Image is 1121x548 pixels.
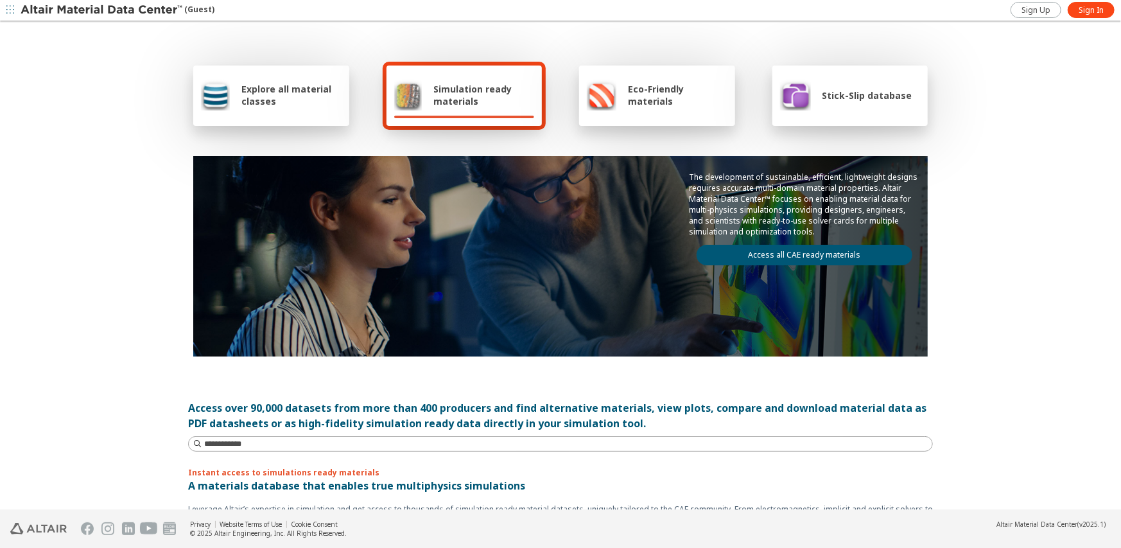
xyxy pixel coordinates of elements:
[241,83,342,107] span: Explore all material classes
[433,83,534,107] span: Simulation ready materials
[201,80,230,110] img: Explore all material classes
[21,4,184,17] img: Altair Material Data Center
[188,467,933,478] p: Instant access to simulations ready materials
[291,520,338,529] a: Cookie Consent
[689,172,920,237] p: The development of sustainable, efficient, lightweight designs requires accurate multi-domain mat...
[1021,5,1050,15] span: Sign Up
[21,4,214,17] div: (Guest)
[1079,5,1104,15] span: Sign In
[780,80,811,110] img: Stick-Slip database
[587,80,616,110] img: Eco-Friendly materials
[190,520,211,529] a: Privacy
[188,400,933,431] div: Access over 90,000 datasets from more than 400 producers and find alternative materials, view plo...
[628,83,727,107] span: Eco-Friendly materials
[188,504,933,526] p: Leverage Altair’s expertise in simulation and get access to thousands of simulation ready materia...
[697,245,912,265] a: Access all CAE ready materials
[10,523,67,535] img: Altair Engineering
[220,520,282,529] a: Website Terms of Use
[1068,2,1115,18] a: Sign In
[1011,2,1061,18] a: Sign Up
[188,478,933,493] p: A materials database that enables true multiphysics simulations
[394,80,422,110] img: Simulation ready materials
[822,89,912,102] span: Stick-Slip database
[996,520,1106,529] div: (v2025.1)
[996,520,1077,529] span: Altair Material Data Center
[190,529,347,538] div: © 2025 Altair Engineering, Inc. All Rights Reserved.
